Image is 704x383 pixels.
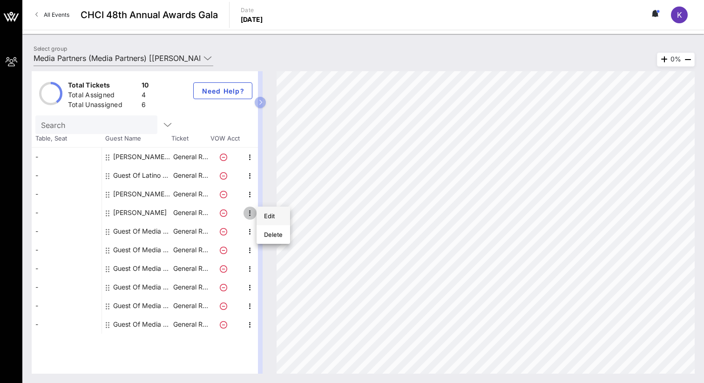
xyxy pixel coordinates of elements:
[264,231,283,238] div: Delete
[241,6,263,15] p: Date
[677,10,682,20] span: K
[44,11,69,18] span: All Events
[34,45,67,52] label: Select group
[113,166,172,185] div: Guest Of Latino Magazine- Ron Smith Media Partners
[172,278,209,296] p: General R…
[172,203,209,222] p: General R…
[113,185,172,203] div: Marcos Marin Media Partners
[172,222,209,241] p: General R…
[113,296,172,315] div: Guest Of Media Partners
[142,81,149,92] div: 10
[32,166,102,185] div: -
[32,148,102,166] div: -
[32,134,102,143] span: Table, Seat
[193,82,252,99] button: Need Help?
[172,148,209,166] p: General R…
[172,315,209,334] p: General R…
[113,203,167,222] div: Rafael Ulloa
[172,296,209,315] p: General R…
[32,203,102,222] div: -
[241,15,263,24] p: [DATE]
[32,278,102,296] div: -
[32,259,102,278] div: -
[81,8,218,22] span: CHCI 48th Annual Awards Gala
[142,90,149,102] div: 4
[113,278,172,296] div: Guest Of Media Partners
[657,53,695,67] div: 0%
[32,222,102,241] div: -
[32,296,102,315] div: -
[68,81,138,92] div: Total Tickets
[68,90,138,102] div: Total Assigned
[32,185,102,203] div: -
[32,315,102,334] div: -
[264,212,283,220] div: Edit
[172,166,209,185] p: General R…
[671,7,688,23] div: K
[30,7,75,22] a: All Events
[142,100,149,112] div: 6
[172,185,209,203] p: General R…
[201,87,244,95] span: Need Help?
[113,241,172,259] div: Guest Of Media Partners
[113,315,172,334] div: Guest Of Media Partners
[172,259,209,278] p: General R…
[113,148,172,166] div: Dalia Almnanza-smith
[171,134,209,143] span: Ticket
[32,241,102,259] div: -
[172,241,209,259] p: General R…
[209,134,241,143] span: VOW Acct
[102,134,171,143] span: Guest Name
[113,222,172,241] div: Guest Of Media Partners
[68,100,138,112] div: Total Unassigned
[113,259,172,278] div: Guest Of Media Partners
